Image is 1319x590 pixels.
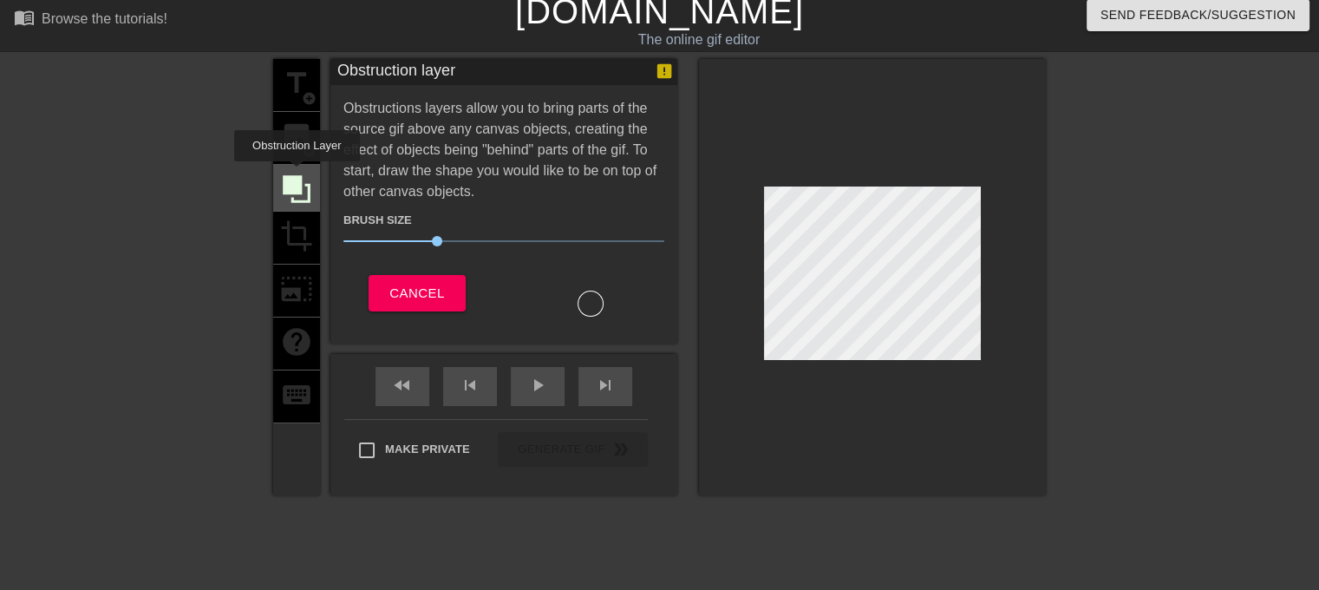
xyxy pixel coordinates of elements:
[343,98,664,317] div: Obstructions layers allow you to bring parts of the source gif above any canvas objects, creating...
[460,375,480,396] span: skip_previous
[337,59,455,85] div: Obstruction layer
[527,375,548,396] span: play_arrow
[369,275,465,311] button: Cancel
[1100,4,1296,26] span: Send Feedback/Suggestion
[14,7,167,34] a: Browse the tutorials!
[392,375,413,396] span: fast_rewind
[42,11,167,26] div: Browse the tutorials!
[343,212,412,229] label: Brush Size
[448,29,950,50] div: The online gif editor
[385,441,470,458] span: Make Private
[595,375,616,396] span: skip_next
[14,7,35,28] span: menu_book
[389,282,444,305] span: Cancel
